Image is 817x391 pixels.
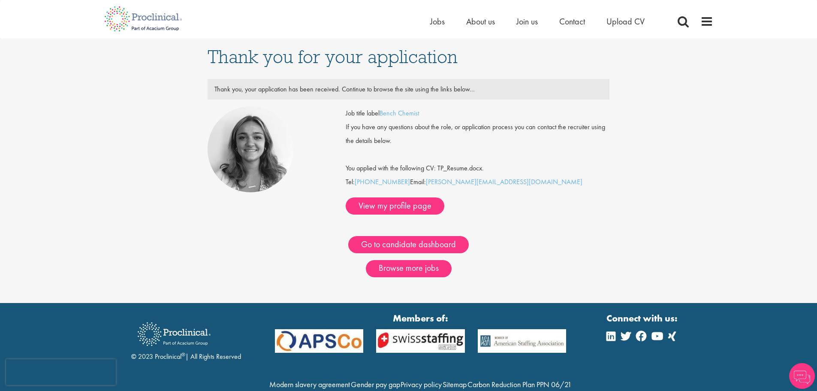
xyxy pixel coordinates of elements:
[430,16,445,27] a: Jobs
[268,329,370,353] img: APSCo
[370,329,471,353] img: APSCo
[471,329,573,353] img: APSCo
[789,363,815,389] img: Chatbot
[6,359,116,385] iframe: reCAPTCHA
[208,45,458,68] span: Thank you for your application
[339,120,616,148] div: If you have any questions about the role, or application process you can contact the recruiter us...
[355,177,410,186] a: [PHONE_NUMBER]
[208,82,609,96] div: Thank you, your application has been received. Continue to browse the site using the links below...
[275,312,567,325] strong: Members of:
[131,316,241,362] div: © 2023 Proclinical | All Rights Reserved
[426,177,582,186] a: [PERSON_NAME][EMAIL_ADDRESS][DOMAIN_NAME]
[348,236,469,253] a: Go to candidate dashboard
[208,106,293,192] img: Jackie Cerchio
[606,16,645,27] a: Upload CV
[516,16,538,27] a: Join us
[380,109,419,118] a: Bench Chemist
[443,379,467,389] a: Sitemap
[351,379,400,389] a: Gender pay gap
[401,379,442,389] a: Privacy policy
[339,148,616,175] div: You applied with the following CV: TP_Resume.docx.
[269,379,350,389] a: Modern slavery agreement
[466,16,495,27] a: About us
[467,379,572,389] a: Carbon Reduction Plan PPN 06/21
[131,316,217,352] img: Proclinical Recruitment
[606,312,679,325] strong: Connect with us:
[181,351,185,358] sup: ®
[346,106,609,215] div: Tel: Email:
[339,106,616,120] div: Job title label
[366,260,452,277] a: Browse more jobs
[346,197,444,215] a: View my profile page
[559,16,585,27] a: Contact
